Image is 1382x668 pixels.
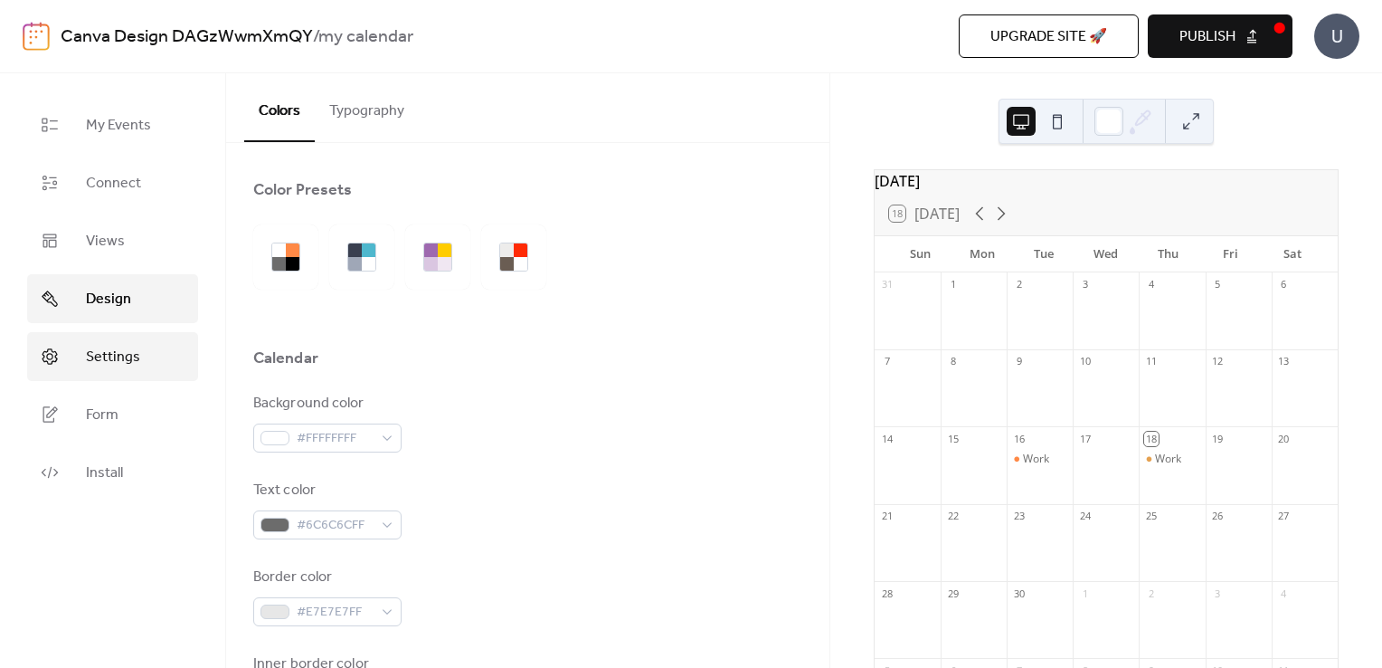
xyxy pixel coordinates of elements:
a: Connect [27,158,198,207]
div: 7 [880,355,894,368]
div: Work [1139,452,1205,467]
span: Settings [86,347,140,368]
div: 23 [1012,510,1026,523]
span: Publish [1179,26,1235,48]
div: Border color [253,567,398,588]
div: 31 [880,278,894,291]
span: #FFFFFFFF [297,428,373,450]
b: / [313,20,318,54]
a: Canva Design DAGzWwmXmQY [61,20,313,54]
div: 14 [880,432,894,445]
b: my calendar [318,20,413,54]
span: Install [86,463,123,484]
div: 29 [946,587,960,600]
div: Text color [253,480,398,501]
div: 17 [1078,432,1092,445]
div: 12 [1211,355,1225,368]
div: 5 [1211,278,1225,291]
span: #6C6C6CFF [297,515,373,537]
div: 3 [1211,587,1225,600]
div: 28 [880,587,894,600]
div: 2 [1144,587,1158,600]
div: 16 [1012,432,1026,445]
div: 3 [1078,278,1092,291]
div: 8 [946,355,960,368]
div: Thu [1137,236,1199,272]
div: U [1314,14,1359,59]
div: 15 [946,432,960,445]
span: Views [86,231,125,253]
div: 9 [1012,355,1026,368]
div: 4 [1144,278,1158,291]
div: 26 [1211,510,1225,523]
div: 1 [946,278,960,291]
div: 25 [1144,510,1158,523]
div: Tue [1013,236,1075,272]
div: 27 [1277,510,1291,523]
div: Work [1155,452,1181,467]
button: Publish [1148,14,1292,58]
div: 4 [1277,587,1291,600]
a: Settings [27,332,198,381]
button: Typography [315,73,419,140]
div: 18 [1144,432,1158,445]
span: Form [86,405,118,426]
div: 21 [880,510,894,523]
span: #E7E7E7FF [297,602,373,624]
span: Connect [86,173,141,195]
div: Calendar [253,348,318,369]
div: Mon [951,236,1013,272]
button: Colors [244,73,315,142]
button: Upgrade site 🚀 [959,14,1139,58]
div: Wed [1075,236,1138,272]
div: Sun [889,236,951,272]
span: Upgrade site 🚀 [990,26,1107,48]
div: Background color [253,393,398,415]
div: 13 [1277,355,1291,368]
a: Install [27,448,198,497]
div: 30 [1012,587,1026,600]
div: 11 [1144,355,1158,368]
div: 10 [1078,355,1092,368]
a: Form [27,390,198,439]
a: My Events [27,100,198,149]
div: Fri [1199,236,1262,272]
img: logo [23,22,50,51]
div: 6 [1277,278,1291,291]
div: [DATE] [875,170,1338,192]
div: 19 [1211,432,1225,445]
div: 2 [1012,278,1026,291]
a: Design [27,274,198,323]
div: Color Presets [253,179,352,201]
a: Views [27,216,198,265]
div: 22 [946,510,960,523]
div: Sat [1261,236,1323,272]
span: Design [86,289,131,310]
div: 1 [1078,587,1092,600]
div: 20 [1277,432,1291,445]
span: My Events [86,115,151,137]
div: Work [1007,452,1073,467]
div: 24 [1078,510,1092,523]
div: Work [1023,452,1049,467]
